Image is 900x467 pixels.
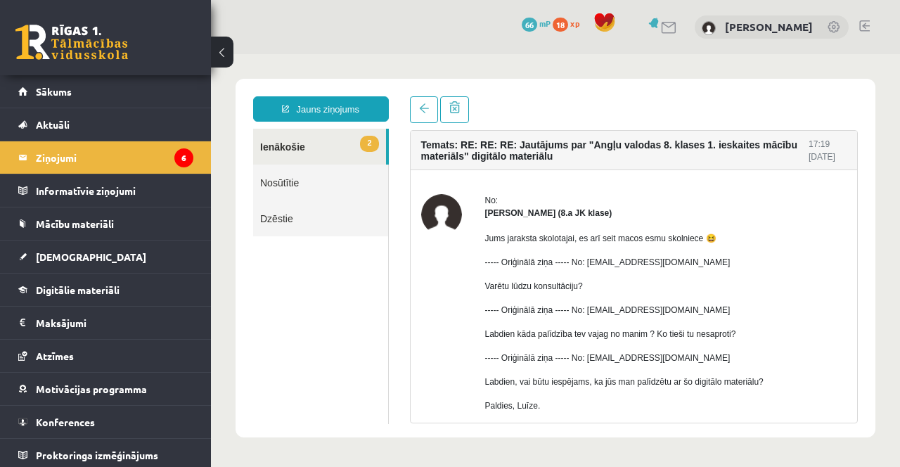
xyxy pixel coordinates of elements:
[274,274,553,286] p: Labdien kāda palīdzība tev vajag no manim ? Ko tieši tu nesaproti?
[36,307,193,339] legend: Maksājumi
[42,110,177,146] a: Nosūtītie
[36,449,158,461] span: Proktoringa izmēģinājums
[598,84,636,109] div: 17:19 [DATE]
[210,140,251,181] img: Alīna Pugačova
[274,226,553,238] p: Varētu lūdzu konsultāciju?
[553,18,568,32] span: 18
[18,307,193,339] a: Maksājumi
[18,174,193,207] a: Informatīvie ziņojumi
[274,140,553,153] div: No:
[18,75,193,108] a: Sākums
[539,18,551,29] span: mP
[15,25,128,60] a: Rīgas 1. Tālmācības vidusskola
[274,178,553,191] p: Jums jaraksta skolotajai, es arī seit macos esmu skolniece 😆
[522,18,551,29] a: 66 mP
[18,340,193,372] a: Atzīmes
[36,118,70,131] span: Aktuāli
[274,154,401,164] strong: [PERSON_NAME] (8.a JK klase)
[522,18,537,32] span: 66
[36,217,114,230] span: Mācību materiāli
[274,298,553,310] p: ----- Oriģinālā ziņa ----- No: [EMAIL_ADDRESS][DOMAIN_NAME]
[36,283,120,296] span: Digitālie materiāli
[42,146,177,182] a: Dzēstie
[18,274,193,306] a: Digitālie materiāli
[36,85,72,98] span: Sākums
[274,250,553,262] p: ----- Oriģinālā ziņa ----- No: [EMAIL_ADDRESS][DOMAIN_NAME]
[18,406,193,438] a: Konferences
[274,321,553,334] p: Labdien, vai būtu iespējams, ka jūs man palīdzētu ar šo digitālo materiālu?
[18,241,193,273] a: [DEMOGRAPHIC_DATA]
[18,373,193,405] a: Motivācijas programma
[702,21,716,35] img: Luīze Vasiļjeva
[36,350,74,362] span: Atzīmes
[725,20,813,34] a: [PERSON_NAME]
[36,416,95,428] span: Konferences
[18,108,193,141] a: Aktuāli
[36,174,193,207] legend: Informatīvie ziņojumi
[174,148,193,167] i: 6
[18,141,193,174] a: Ziņojumi6
[36,141,193,174] legend: Ziņojumi
[210,85,598,108] h4: Temats: RE: RE: RE: Jautājums par "Angļu valodas 8. klases 1. ieskaites mācību materiāls" digitāl...
[149,82,167,98] span: 2
[274,345,553,358] p: Paldies, Luīze.
[570,18,579,29] span: xp
[553,18,586,29] a: 18 xp
[274,202,553,215] p: ----- Oriģinālā ziņa ----- No: [EMAIL_ADDRESS][DOMAIN_NAME]
[36,250,146,263] span: [DEMOGRAPHIC_DATA]
[42,42,178,68] a: Jauns ziņojums
[42,75,175,110] a: 2Ienākošie
[18,207,193,240] a: Mācību materiāli
[36,383,147,395] span: Motivācijas programma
